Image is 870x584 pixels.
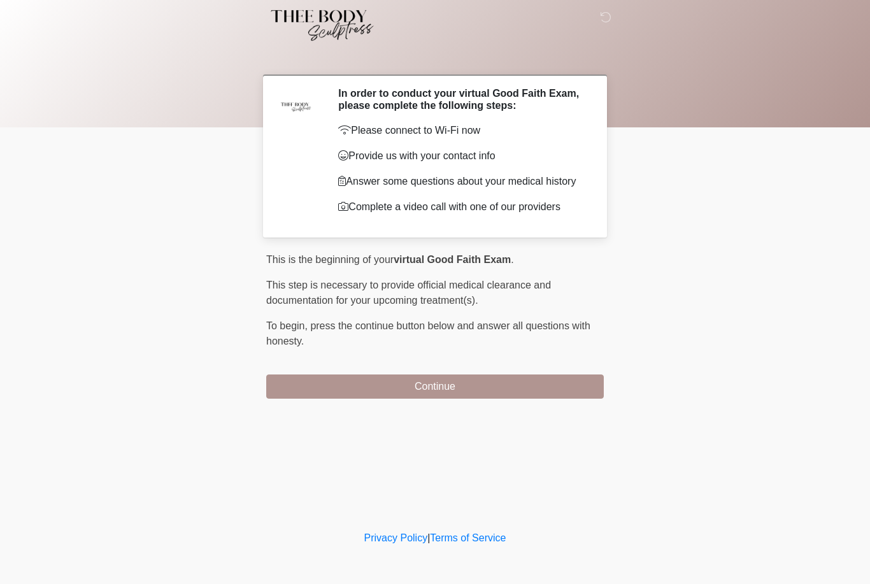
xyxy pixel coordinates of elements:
[253,10,384,41] img: Thee Body Sculptress Logo
[266,320,590,346] span: press the continue button below and answer all questions with honesty.
[338,87,585,111] h2: In order to conduct your virtual Good Faith Exam, please complete the following steps:
[338,123,585,138] p: Please connect to Wi-Fi now
[430,532,506,543] a: Terms of Service
[511,254,513,265] span: .
[364,532,428,543] a: Privacy Policy
[257,46,613,69] h1: ‎ ‎ ‎ ‎
[266,320,310,331] span: To begin,
[266,280,551,306] span: This step is necessary to provide official medical clearance and documentation for your upcoming ...
[266,254,394,265] span: This is the beginning of your
[276,87,314,125] img: Agent Avatar
[427,532,430,543] a: |
[266,374,604,399] button: Continue
[338,199,585,215] p: Complete a video call with one of our providers
[394,254,511,265] strong: virtual Good Faith Exam
[338,174,585,189] p: Answer some questions about your medical history
[338,148,585,164] p: Provide us with your contact info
